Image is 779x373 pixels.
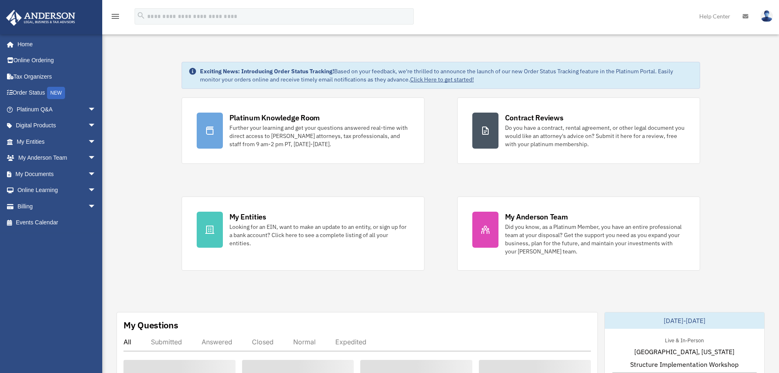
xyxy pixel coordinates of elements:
div: Did you know, as a Platinum Member, you have an entire professional team at your disposal? Get th... [505,223,685,255]
a: Platinum Q&Aarrow_drop_down [6,101,108,118]
span: [GEOGRAPHIC_DATA], [US_STATE] [634,347,734,357]
span: arrow_drop_down [88,133,104,150]
a: Contract Reviews Do you have a contract, rental agreement, or other legal document you would like... [457,97,700,164]
img: User Pic [761,10,773,22]
a: Platinum Knowledge Room Further your learning and get your questions answered real-time with dire... [182,97,424,164]
a: Order StatusNEW [6,85,108,102]
div: Submitted [151,338,182,346]
i: search [137,11,146,20]
a: My Entities Looking for an EIN, want to make an update to an entity, or sign up for a bank accoun... [182,197,424,271]
div: Expedited [335,338,366,346]
span: arrow_drop_down [88,118,104,134]
a: My Anderson Teamarrow_drop_down [6,150,108,166]
a: Click Here to get started! [410,76,474,83]
a: My Documentsarrow_drop_down [6,166,108,182]
a: Online Learningarrow_drop_down [6,182,108,199]
div: Do you have a contract, rental agreement, or other legal document you would like an attorney's ad... [505,124,685,148]
span: arrow_drop_down [88,101,104,118]
a: menu [110,14,120,21]
div: My Entities [229,212,266,222]
span: arrow_drop_down [88,198,104,215]
div: Normal [293,338,316,346]
div: Contract Reviews [505,113,563,123]
strong: Exciting News: Introducing Order Status Tracking! [200,68,334,75]
div: Further your learning and get your questions answered real-time with direct access to [PERSON_NAM... [229,124,409,148]
div: Live & In-Person [658,335,710,344]
div: Looking for an EIN, want to make an update to an entity, or sign up for a bank account? Click her... [229,223,409,247]
span: arrow_drop_down [88,182,104,199]
a: My Anderson Team Did you know, as a Platinum Member, you have an entire professional team at your... [457,197,700,271]
a: Billingarrow_drop_down [6,198,108,215]
a: Online Ordering [6,52,108,69]
div: My Anderson Team [505,212,568,222]
i: menu [110,11,120,21]
div: All [123,338,131,346]
div: Answered [202,338,232,346]
a: My Entitiesarrow_drop_down [6,133,108,150]
div: [DATE]-[DATE] [605,312,764,329]
img: Anderson Advisors Platinum Portal [4,10,78,26]
a: Tax Organizers [6,68,108,85]
a: Events Calendar [6,215,108,231]
span: arrow_drop_down [88,166,104,183]
span: arrow_drop_down [88,150,104,167]
a: Digital Productsarrow_drop_down [6,118,108,134]
div: My Questions [123,319,178,331]
span: Structure Implementation Workshop [630,359,739,369]
div: Closed [252,338,274,346]
div: NEW [47,87,65,99]
div: Based on your feedback, we're thrilled to announce the launch of our new Order Status Tracking fe... [200,67,693,84]
div: Platinum Knowledge Room [229,113,320,123]
a: Home [6,36,104,52]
